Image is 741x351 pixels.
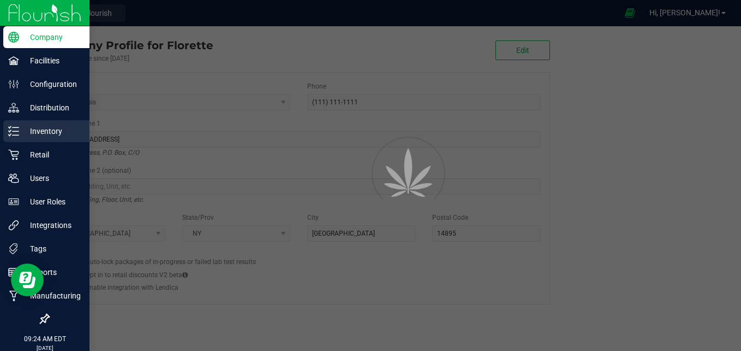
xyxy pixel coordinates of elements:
[8,267,19,278] inline-svg: Reports
[8,220,19,231] inline-svg: Integrations
[19,289,85,302] p: Manufacturing
[8,102,19,113] inline-svg: Distribution
[8,32,19,43] inline-svg: Company
[8,290,19,301] inline-svg: Manufacturing
[19,125,85,138] p: Inventory
[19,31,85,44] p: Company
[8,79,19,90] inline-svg: Configuration
[19,54,85,67] p: Facilities
[19,219,85,232] p: Integrations
[8,55,19,66] inline-svg: Facilities
[8,173,19,184] inline-svg: Users
[5,334,85,344] p: 09:24 AM EDT
[19,266,85,279] p: Reports
[8,243,19,254] inline-svg: Tags
[11,264,44,296] iframe: Resource center
[8,126,19,137] inline-svg: Inventory
[19,101,85,114] p: Distribution
[19,172,85,185] p: Users
[8,149,19,160] inline-svg: Retail
[19,148,85,161] p: Retail
[19,242,85,255] p: Tags
[8,196,19,207] inline-svg: User Roles
[19,195,85,208] p: User Roles
[19,78,85,91] p: Configuration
